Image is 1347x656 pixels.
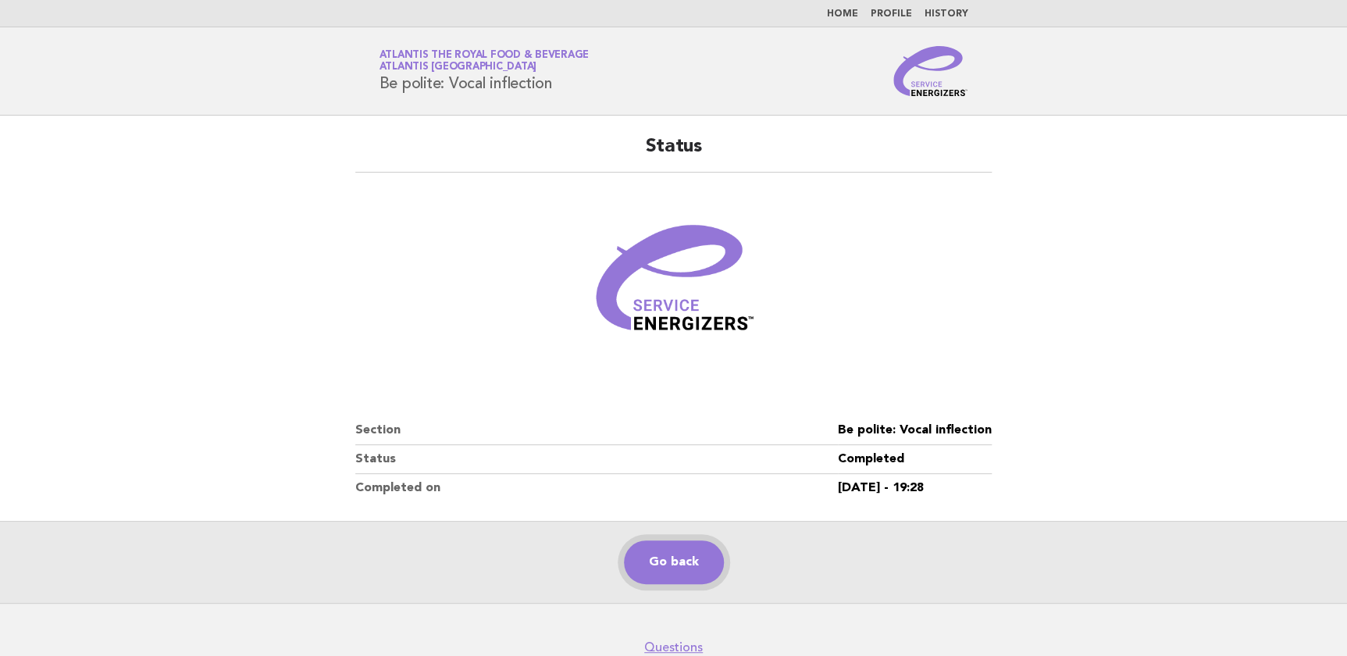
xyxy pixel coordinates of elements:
dt: Section [355,416,838,445]
h1: Be polite: Vocal inflection [380,51,590,91]
dd: [DATE] - 19:28 [838,474,992,502]
a: Atlantis the Royal Food & BeverageAtlantis [GEOGRAPHIC_DATA] [380,50,590,72]
h2: Status [355,134,992,173]
a: History [925,9,968,19]
dd: Completed [838,445,992,474]
dt: Completed on [355,474,838,502]
dt: Status [355,445,838,474]
a: Profile [871,9,912,19]
img: Verified [580,191,768,379]
a: Home [827,9,858,19]
a: Go back [624,540,724,584]
a: Questions [644,640,703,655]
img: Service Energizers [893,46,968,96]
span: Atlantis [GEOGRAPHIC_DATA] [380,62,537,73]
dd: Be polite: Vocal inflection [838,416,992,445]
